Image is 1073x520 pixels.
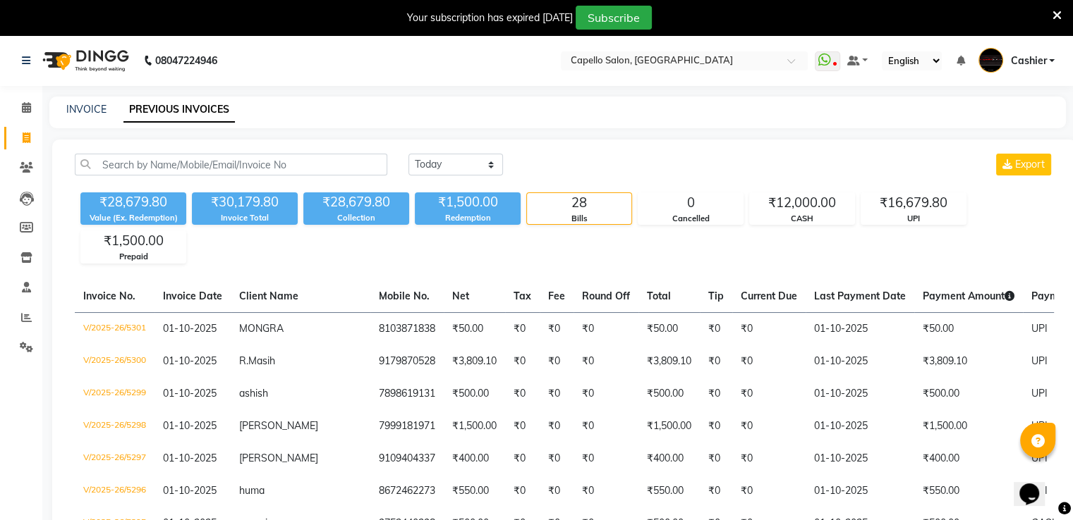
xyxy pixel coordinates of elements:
span: 01-10-2025 [163,452,217,464]
span: UPI [1031,419,1048,432]
td: ₹0 [574,312,638,345]
td: V/2025-26/5297 [75,442,154,475]
td: V/2025-26/5298 [75,410,154,442]
td: ₹0 [732,442,806,475]
img: logo [36,41,133,80]
div: ₹28,679.80 [303,192,409,212]
span: Invoice Date [163,290,222,302]
div: 0 [638,193,743,213]
input: Search by Name/Mobile/Email/Invoice No [75,154,387,175]
span: 01-10-2025 [163,484,217,497]
td: 7999181971 [370,410,444,442]
td: ₹0 [732,312,806,345]
td: ₹3,809.10 [914,345,1023,378]
span: 01-10-2025 [163,322,217,335]
td: 01-10-2025 [806,345,914,378]
b: 08047224946 [155,41,217,80]
td: ₹50.00 [914,312,1023,345]
div: ₹16,679.80 [861,193,966,213]
span: 01-10-2025 [163,354,217,367]
span: Total [647,290,671,302]
td: ₹550.00 [914,475,1023,507]
button: Export [996,154,1051,175]
td: ₹0 [700,345,732,378]
td: 8672462273 [370,475,444,507]
td: ₹0 [505,378,540,410]
div: ₹28,679.80 [80,192,186,212]
span: Fee [548,290,565,302]
span: 01-10-2025 [163,387,217,400]
td: V/2025-26/5301 [75,312,154,345]
span: huma [239,484,265,497]
a: PREVIOUS INVOICES [123,97,235,123]
td: ₹500.00 [638,378,700,410]
td: ₹0 [732,378,806,410]
td: V/2025-26/5300 [75,345,154,378]
td: ₹0 [505,312,540,345]
td: ₹0 [700,410,732,442]
span: MONGRA [239,322,284,335]
td: ₹0 [540,345,574,378]
span: Mobile No. [379,290,430,302]
td: 01-10-2025 [806,378,914,410]
span: [PERSON_NAME] [239,419,318,432]
div: Redemption [415,212,521,224]
td: ₹0 [574,475,638,507]
td: ₹400.00 [444,442,505,475]
iframe: chat widget [1014,464,1059,506]
span: R. [239,354,248,367]
td: ₹0 [505,345,540,378]
div: ₹1,500.00 [81,231,186,251]
td: ₹0 [732,410,806,442]
button: Subscribe [576,6,652,30]
td: 8103871838 [370,312,444,345]
td: ₹0 [505,410,540,442]
td: ₹0 [700,378,732,410]
td: ₹0 [574,345,638,378]
img: Cashier [978,48,1003,73]
td: ₹0 [540,378,574,410]
span: Last Payment Date [814,290,906,302]
td: ₹0 [700,442,732,475]
td: ₹50.00 [638,312,700,345]
td: ₹0 [574,410,638,442]
span: Tax [514,290,531,302]
td: ₹0 [574,378,638,410]
span: Round Off [582,290,630,302]
td: ₹0 [732,345,806,378]
td: ₹0 [505,475,540,507]
td: ₹1,500.00 [444,410,505,442]
td: 01-10-2025 [806,475,914,507]
span: Current Due [741,290,797,302]
div: Collection [303,212,409,224]
td: 01-10-2025 [806,312,914,345]
span: UPI [1031,452,1048,464]
td: ₹1,500.00 [638,410,700,442]
span: Client Name [239,290,298,302]
div: Cancelled [638,213,743,225]
td: ₹400.00 [914,442,1023,475]
a: INVOICE [66,103,107,116]
td: ₹500.00 [444,378,505,410]
td: ₹50.00 [444,312,505,345]
td: ₹550.00 [444,475,505,507]
div: ₹12,000.00 [750,193,854,213]
span: ashish [239,387,268,400]
td: V/2025-26/5299 [75,378,154,410]
span: UPI [1031,322,1048,335]
div: Value (Ex. Redemption) [80,212,186,224]
div: CASH [750,213,854,225]
td: 9179870528 [370,345,444,378]
td: ₹400.00 [638,442,700,475]
span: Export [1015,158,1045,171]
span: [PERSON_NAME] [239,452,318,464]
span: Invoice No. [83,290,135,302]
div: 28 [527,193,631,213]
span: Tip [708,290,724,302]
td: ₹0 [700,312,732,345]
td: 7898619131 [370,378,444,410]
td: ₹550.00 [638,475,700,507]
td: ₹0 [540,442,574,475]
span: Cashier [1010,54,1046,68]
span: Masih [248,354,275,367]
